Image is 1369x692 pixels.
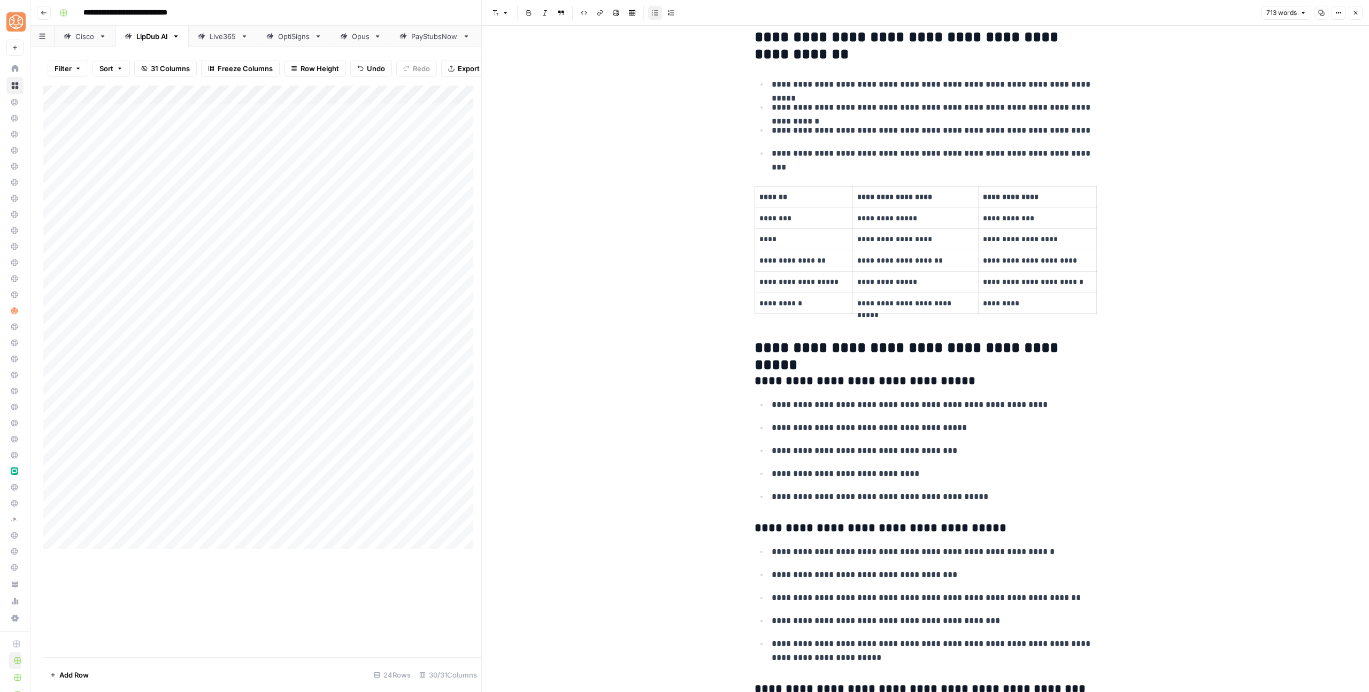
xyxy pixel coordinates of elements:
[11,516,18,523] img: l4fhhv1wydngfjbdt7cv1fhbfkxb
[6,12,26,32] img: SimpleTiger Logo
[458,63,496,74] span: Export CSV
[55,26,116,47] a: Cisco
[151,63,190,74] span: 31 Columns
[6,610,24,627] a: Settings
[43,666,95,683] button: Add Row
[367,63,385,74] span: Undo
[331,26,390,47] a: Opus
[116,26,189,47] a: LipDub AI
[11,307,18,314] img: hlg0wqi1id4i6sbxkcpd2tyblcaw
[59,670,89,680] span: Add Row
[189,26,257,47] a: Live365
[411,31,458,42] div: PayStubsNow
[370,666,415,683] div: 24 Rows
[75,31,95,42] div: Cisco
[396,60,437,77] button: Redo
[301,63,339,74] span: Row Height
[257,26,331,47] a: OptiSigns
[350,60,392,77] button: Undo
[11,467,18,475] img: lw7c1zkxykwl1f536rfloyrjtby8
[218,63,273,74] span: Freeze Columns
[1266,8,1297,18] span: 713 words
[6,575,24,593] a: Your Data
[93,60,130,77] button: Sort
[6,77,24,94] a: Browse
[6,60,24,77] a: Home
[210,31,236,42] div: Live365
[6,9,24,35] button: Workspace: SimpleTiger
[413,63,430,74] span: Redo
[441,60,503,77] button: Export CSV
[136,31,168,42] div: LipDub AI
[134,60,197,77] button: 31 Columns
[55,63,72,74] span: Filter
[6,593,24,610] a: Usage
[201,60,280,77] button: Freeze Columns
[284,60,346,77] button: Row Height
[415,666,481,683] div: 30/31 Columns
[278,31,310,42] div: OptiSigns
[390,26,479,47] a: PayStubsNow
[352,31,370,42] div: Opus
[1262,6,1311,20] button: 713 words
[48,60,88,77] button: Filter
[99,63,113,74] span: Sort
